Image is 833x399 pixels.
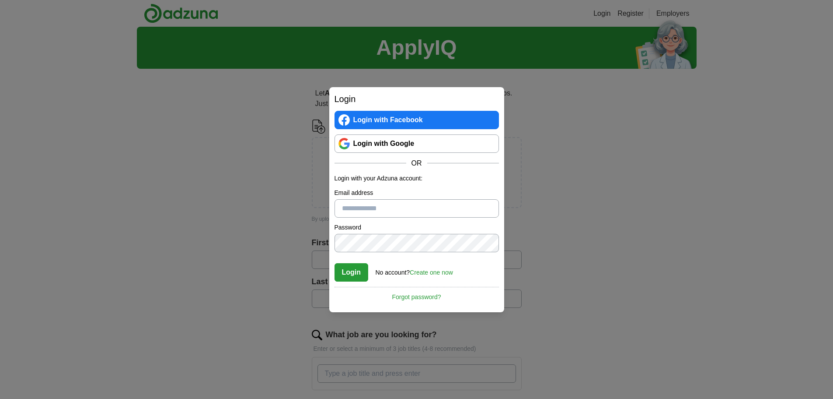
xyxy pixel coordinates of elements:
label: Password [335,223,499,232]
div: No account? [376,263,453,277]
a: Login with Google [335,134,499,153]
a: Forgot password? [335,287,499,302]
a: Login with Facebook [335,111,499,129]
p: Login with your Adzuna account: [335,174,499,183]
button: Login [335,263,369,282]
h2: Login [335,92,499,106]
a: Create one now [410,269,453,276]
span: OR [406,158,427,169]
label: Email address [335,188,499,198]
